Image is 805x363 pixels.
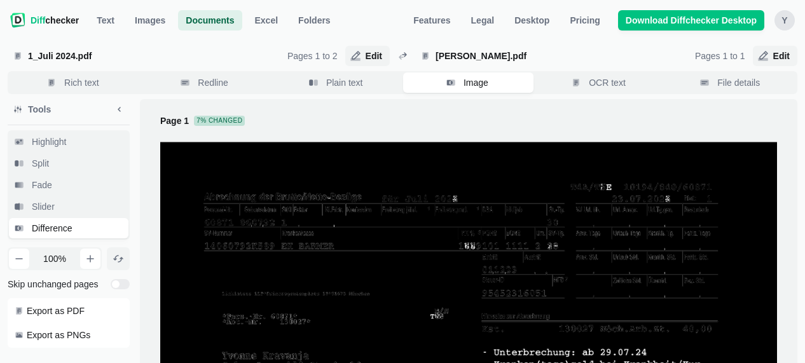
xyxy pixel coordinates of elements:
button: Highlight [9,132,128,152]
div: 7% changed [194,116,245,126]
a: Excel [247,10,286,31]
a: Images [127,10,173,31]
span: Edit [771,50,792,62]
button: Fade [9,175,128,195]
span: Diff [31,15,45,25]
span: Features [411,14,453,27]
button: Edit [753,46,797,66]
span: Legal [469,14,497,27]
button: y [774,10,795,31]
button: Plain text [272,72,402,93]
span: Images [132,14,168,27]
label: Juli Inscape.pdf upload [415,46,687,66]
span: Skip unchanged pages [8,278,106,291]
button: Export as PDF [9,299,128,322]
button: Folders [291,10,338,31]
span: Pricing [567,14,602,27]
label: 1_Juli 2024.pdf upload [8,46,280,66]
div: Pages 1 to 2 [287,50,338,62]
span: 100 % [29,252,80,265]
button: File details [666,72,796,93]
button: Split [9,153,128,174]
span: OCR text [586,76,628,89]
span: 1_Juli 2024.pdf [8,46,280,66]
span: Export as PDF [27,305,85,317]
span: Highlight [29,135,69,148]
span: Redline [195,76,230,89]
span: Edit [363,50,385,62]
span: Plain text [324,76,366,89]
img: Diffchecker logo [10,13,25,28]
span: Documents [183,14,237,27]
span: Export as PNGs [27,329,90,341]
span: Download Diffchecker Desktop [623,14,759,27]
button: Slider [9,196,128,217]
span: Difference [29,222,75,235]
span: Excel [252,14,281,27]
span: Rich text [62,76,101,89]
span: Text [94,14,117,27]
button: OCR text [535,72,665,93]
a: Text [89,10,122,31]
span: Page 1 [160,114,189,127]
span: 1_Juli 2024.pdf [25,50,275,62]
a: Documents [178,10,242,31]
button: Rich text [9,72,139,93]
a: Pricing [562,10,607,31]
button: Edit [345,46,390,66]
span: Desktop [512,14,552,27]
button: Redline [141,72,271,93]
button: Minimize sidebar [109,99,130,120]
span: Tools [25,103,53,116]
a: Diffchecker [10,10,79,31]
span: Juli Inscape.pdf [415,46,687,66]
span: Image [461,76,491,89]
span: Fade [29,179,55,191]
span: [PERSON_NAME].pdf [433,50,682,62]
div: Pages 1 to 1 [695,50,745,62]
a: Legal [464,10,502,31]
span: checker [31,14,79,27]
span: File details [715,76,762,89]
a: Features [406,10,458,31]
a: Download Diffchecker Desktop [618,10,764,31]
span: Slider [29,200,57,213]
a: Desktop [507,10,557,31]
button: Image [403,72,533,93]
span: Folders [296,14,333,27]
button: Export as PNGs [9,324,128,346]
button: Difference [9,218,128,238]
button: Swap diffs [395,48,410,64]
span: Split [29,157,52,170]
